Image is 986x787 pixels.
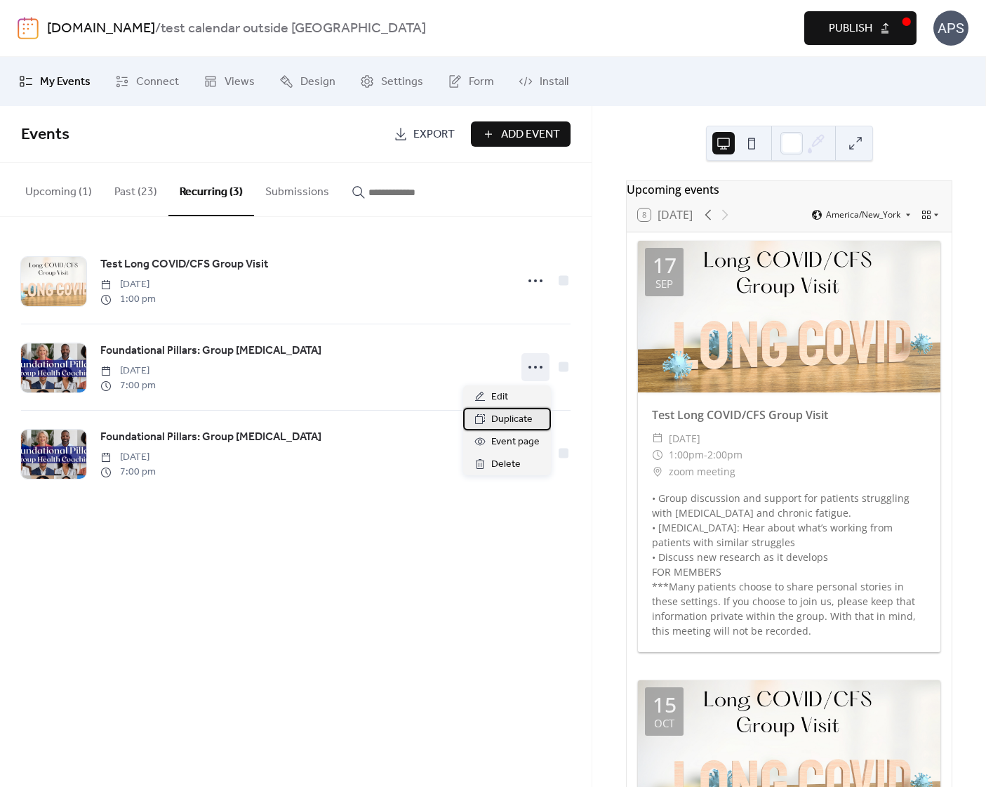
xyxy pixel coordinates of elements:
[381,74,423,91] span: Settings
[100,428,321,447] a: Foundational Pillars: Group [MEDICAL_DATA]
[652,430,663,447] div: ​
[161,15,426,42] b: test calendar outside [GEOGRAPHIC_DATA]
[508,62,579,100] a: Install
[655,279,673,289] div: Sep
[501,126,560,143] span: Add Event
[300,74,335,91] span: Design
[638,406,940,423] div: Test Long COVID/CFS Group Visit
[155,15,161,42] b: /
[21,119,69,150] span: Events
[627,181,952,198] div: Upcoming events
[638,491,940,638] div: • Group discussion and support for patients struggling with [MEDICAL_DATA] and chronic fatigue. •...
[829,20,872,37] span: Publish
[225,74,255,91] span: Views
[100,364,156,378] span: [DATE]
[14,163,103,215] button: Upcoming (1)
[193,62,265,100] a: Views
[100,465,156,480] span: 7:00 pm
[491,389,508,406] span: Edit
[383,121,465,147] a: Export
[654,718,674,729] div: Oct
[652,463,663,480] div: ​
[804,11,917,45] button: Publish
[269,62,346,100] a: Design
[707,447,742,463] span: 2:00pm
[100,342,321,360] a: Foundational Pillars: Group [MEDICAL_DATA]
[100,429,321,446] span: Foundational Pillars: Group [MEDICAL_DATA]
[491,411,533,428] span: Duplicate
[349,62,434,100] a: Settings
[100,277,156,292] span: [DATE]
[100,256,268,273] span: Test Long COVID/CFS Group Visit
[469,74,494,91] span: Form
[491,434,540,451] span: Event page
[254,163,340,215] button: Submissions
[8,62,101,100] a: My Events
[100,292,156,307] span: 1:00 pm
[704,447,707,463] span: -
[136,74,179,91] span: Connect
[105,62,189,100] a: Connect
[653,255,677,276] div: 17
[40,74,91,91] span: My Events
[471,121,571,147] button: Add Event
[100,378,156,393] span: 7:00 pm
[413,126,455,143] span: Export
[47,15,155,42] a: [DOMAIN_NAME]
[491,456,521,473] span: Delete
[669,430,700,447] span: [DATE]
[653,694,677,715] div: 15
[168,163,254,216] button: Recurring (3)
[652,447,663,463] div: ​
[18,17,39,39] img: logo
[540,74,568,91] span: Install
[100,343,321,359] span: Foundational Pillars: Group [MEDICAL_DATA]
[933,11,968,46] div: APS
[100,450,156,465] span: [DATE]
[103,163,168,215] button: Past (23)
[100,256,268,274] a: Test Long COVID/CFS Group Visit
[669,463,735,480] span: zoom meeting
[669,447,704,463] span: 1:00pm
[826,211,900,219] span: America/New_York
[437,62,505,100] a: Form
